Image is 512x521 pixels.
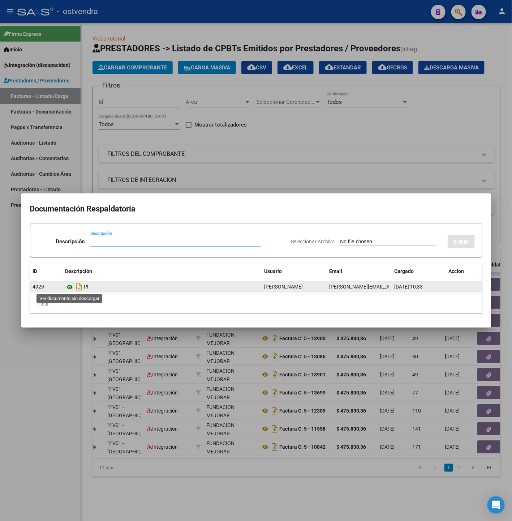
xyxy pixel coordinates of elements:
datatable-header-cell: Usuario [262,264,327,279]
datatable-header-cell: Accion [446,264,482,279]
div: Open Intercom Messenger [487,496,505,514]
span: ID [33,268,38,274]
span: Email [330,268,343,274]
div: Pl [65,281,259,292]
span: [PERSON_NAME] [264,284,303,290]
h2: Documentación Respaldatoria [30,202,482,216]
span: Seleccionar Archivo [291,239,335,244]
span: 4929 [33,284,44,290]
button: SUBIR [448,235,475,248]
span: Cargado [395,268,414,274]
i: Descargar documento [75,281,84,292]
span: Accion [449,268,464,274]
datatable-header-cell: Email [327,264,392,279]
p: Descripción [56,238,85,246]
datatable-header-cell: Descripción [63,264,262,279]
datatable-header-cell: Cargado [392,264,446,279]
span: [DATE] 10:33 [395,284,423,290]
span: Descripción [65,268,92,274]
span: [PERSON_NAME][EMAIL_ADDRESS][DOMAIN_NAME] [330,284,448,290]
span: Usuario [264,268,282,274]
span: SUBIR [453,239,469,245]
div: 1 total [30,295,482,313]
datatable-header-cell: ID [30,264,63,279]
